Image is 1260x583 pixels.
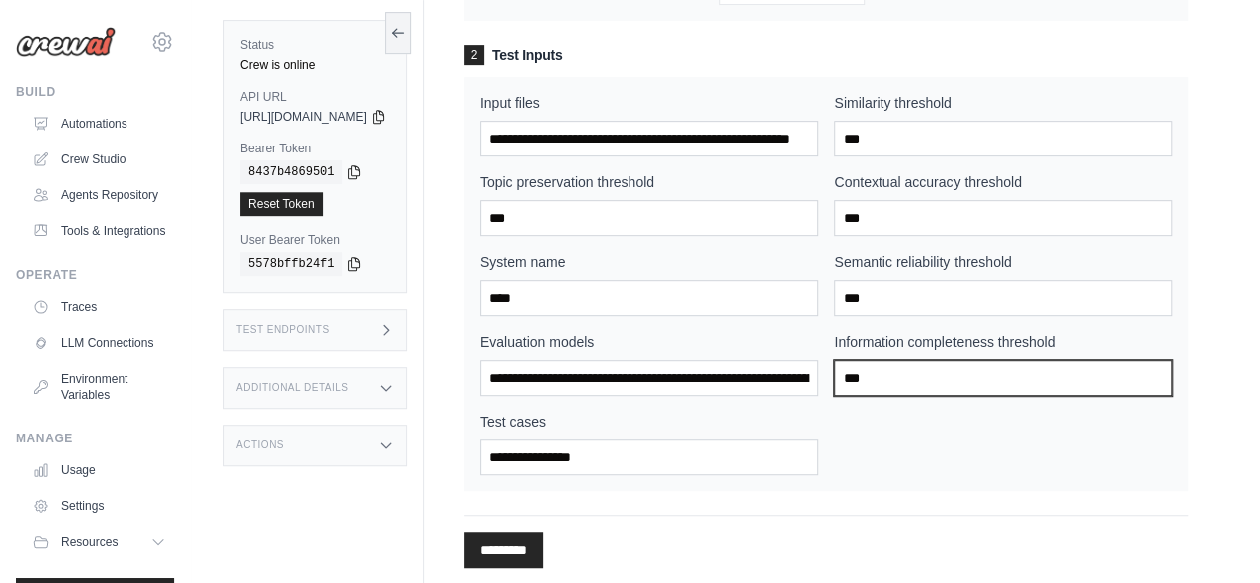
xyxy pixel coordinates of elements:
[24,144,174,175] a: Crew Studio
[480,252,819,272] label: System name
[240,89,390,105] label: API URL
[480,412,819,432] label: Test cases
[240,252,342,276] code: 5578bffb24f1
[24,179,174,211] a: Agents Repository
[24,215,174,247] a: Tools & Integrations
[24,454,174,486] a: Usage
[834,332,1172,352] label: Information completeness threshold
[464,45,484,65] span: 2
[24,108,174,140] a: Automations
[1160,487,1260,583] div: Widget de chat
[480,172,819,192] label: Topic preservation threshold
[464,45,1188,65] h3: Test Inputs
[236,439,284,451] h3: Actions
[1160,487,1260,583] iframe: Chat Widget
[240,192,323,216] a: Reset Token
[24,363,174,411] a: Environment Variables
[240,160,342,184] code: 8437b4869501
[834,172,1172,192] label: Contextual accuracy threshold
[240,232,390,248] label: User Bearer Token
[240,109,367,125] span: [URL][DOMAIN_NAME]
[16,27,116,57] img: Logo
[480,93,819,113] label: Input files
[240,57,390,73] div: Crew is online
[24,526,174,558] button: Resources
[834,252,1172,272] label: Semantic reliability threshold
[24,291,174,323] a: Traces
[240,141,390,156] label: Bearer Token
[236,382,348,394] h3: Additional Details
[236,324,330,336] h3: Test Endpoints
[16,431,174,446] div: Manage
[16,84,174,100] div: Build
[480,332,819,352] label: Evaluation models
[16,267,174,283] div: Operate
[24,327,174,359] a: LLM Connections
[24,490,174,522] a: Settings
[834,93,1172,113] label: Similarity threshold
[240,37,390,53] label: Status
[61,534,118,550] span: Resources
